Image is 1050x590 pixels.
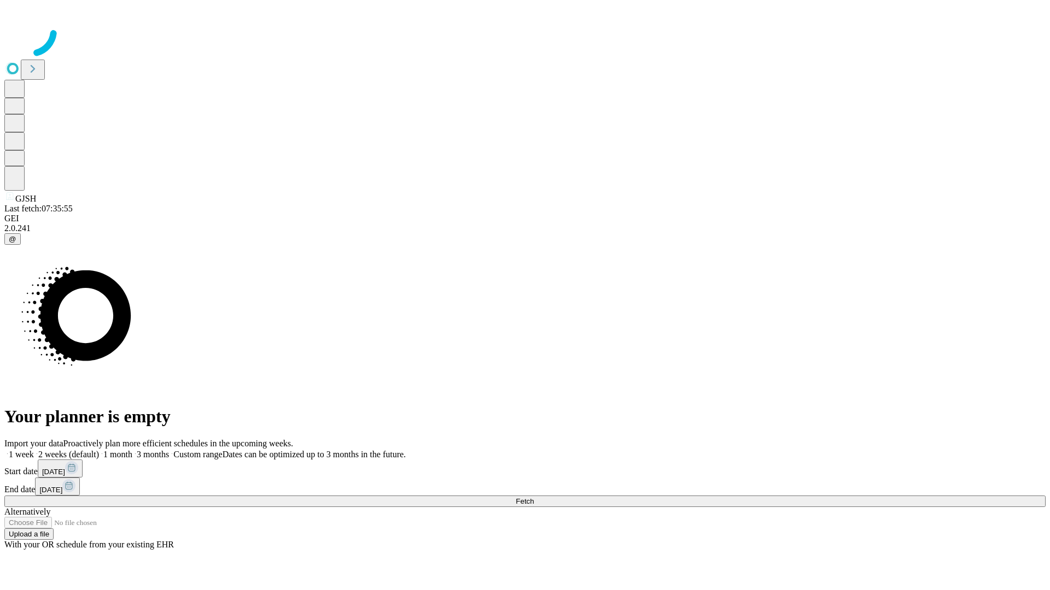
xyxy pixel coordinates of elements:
[63,439,293,448] span: Proactively plan more efficient schedules in the upcoming weeks.
[9,450,34,459] span: 1 week
[137,450,169,459] span: 3 months
[38,459,83,477] button: [DATE]
[15,194,36,203] span: GJSH
[4,233,21,245] button: @
[173,450,222,459] span: Custom range
[4,406,1046,427] h1: Your planner is empty
[4,459,1046,477] div: Start date
[4,477,1046,495] div: End date
[4,495,1046,507] button: Fetch
[103,450,132,459] span: 1 month
[4,204,73,213] span: Last fetch: 07:35:55
[4,223,1046,233] div: 2.0.241
[4,214,1046,223] div: GEI
[35,477,80,495] button: [DATE]
[223,450,406,459] span: Dates can be optimized up to 3 months in the future.
[39,486,62,494] span: [DATE]
[4,540,174,549] span: With your OR schedule from your existing EHR
[9,235,16,243] span: @
[38,450,99,459] span: 2 weeks (default)
[42,468,65,476] span: [DATE]
[516,497,534,505] span: Fetch
[4,439,63,448] span: Import your data
[4,507,50,516] span: Alternatively
[4,528,54,540] button: Upload a file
